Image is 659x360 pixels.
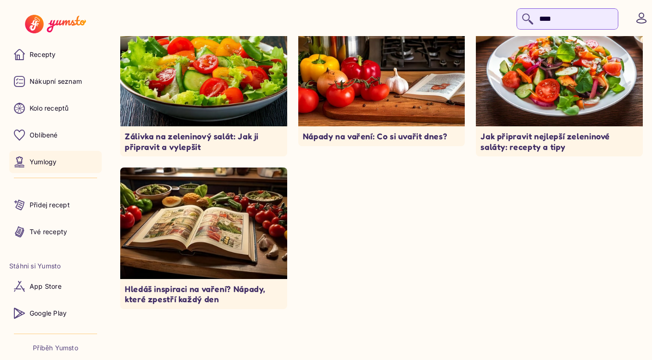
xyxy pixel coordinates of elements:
[30,130,58,140] p: Oblíbené
[9,302,102,324] a: Google Play
[476,15,643,156] a: Čerstvý zeleninový salát s rajčaty, okurkou, cibulí a sýrem feta na bílém talířiJak připravit nej...
[125,284,283,304] p: Hledáš inspiraci na vaření? Nápady, které zpestří každý den
[30,309,67,318] p: Google Play
[30,227,67,236] p: Tvé recepty
[120,15,287,126] img: Čerstvý zeleninový salát s domácí zálivkou z olivového oleje a balzamikového octa
[120,168,287,279] img: Čerstvé ingredience na dřevěném stole s otevřenou kuchařkou
[30,77,82,86] p: Nákupní seznam
[298,15,465,126] img: Kuchyňská scéna s čerstvými ingrediencemi na dřevěném stole
[303,131,461,142] p: Nápady na vaření: Co si uvařit dnes?
[30,200,70,210] p: Přidej recept
[120,15,287,156] a: Čerstvý zeleninový salát s domácí zálivkou z olivového oleje a balzamikového octaZálivka na zelen...
[30,157,56,167] p: Yumlogy
[9,221,102,243] a: Tvé recepty
[298,15,465,146] a: Kuchyňská scéna s čerstvými ingrediencemi na dřevěném stoleNápady na vaření: Co si uvařit dnes?
[120,168,287,309] a: Čerstvé ingredience na dřevěném stole s otevřenou kuchařkouHledáš inspiraci na vaření? Nápady, kt...
[33,343,78,353] a: Příběh Yumsto
[9,124,102,146] a: Oblíbené
[125,131,283,152] p: Zálivka na zeleninový salát: Jak ji připravit a vylepšit
[30,50,55,59] p: Recepty
[480,131,638,152] p: Jak připravit nejlepší zeleninové saláty: recepty a tipy
[25,15,86,33] img: Yumsto logo
[9,275,102,298] a: App Store
[9,43,102,66] a: Recepty
[476,15,643,126] img: Čerstvý zeleninový salát s rajčaty, okurkou, cibulí a sýrem feta na bílém talíři
[30,282,62,291] p: App Store
[9,97,102,119] a: Kolo receptů
[9,151,102,173] a: Yumlogy
[30,104,69,113] p: Kolo receptů
[9,194,102,216] a: Přidej recept
[9,261,102,271] li: Stáhni si Yumsto
[9,70,102,93] a: Nákupní seznam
